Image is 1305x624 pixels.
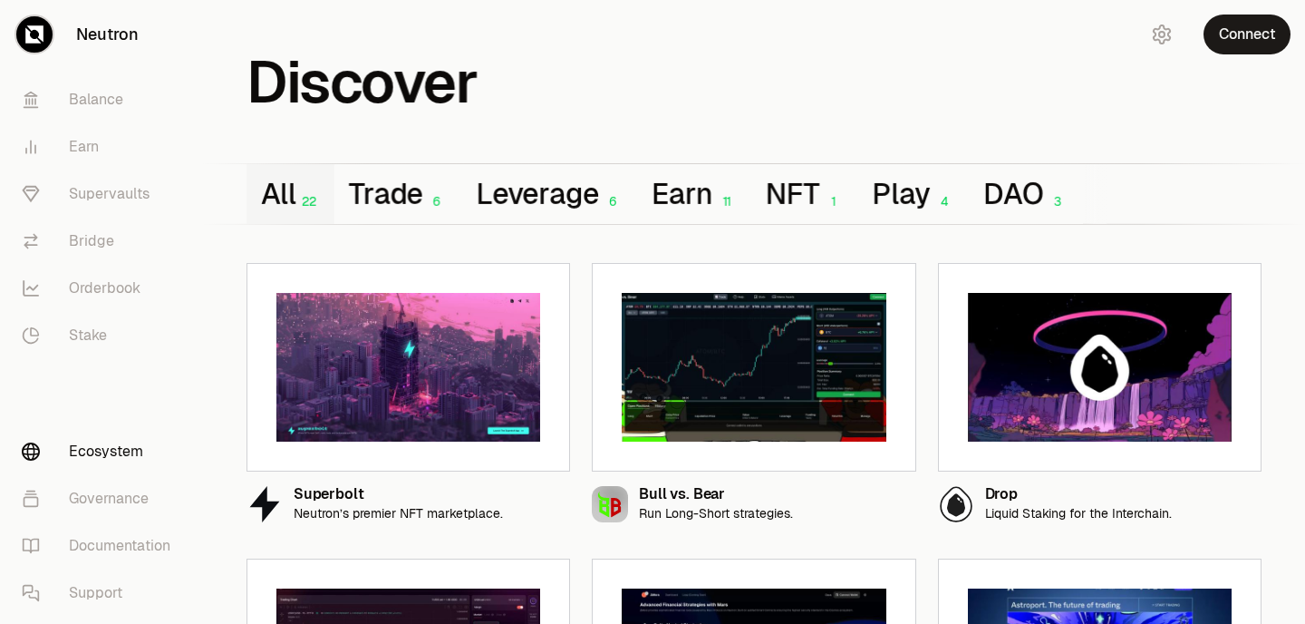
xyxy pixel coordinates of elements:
button: NFT [751,164,858,223]
a: Earn [7,123,196,171]
img: Superbolt preview image [276,293,540,442]
p: Neutron’s premier NFT marketplace. [294,506,503,522]
a: Stake [7,312,196,359]
div: 4 [931,194,954,210]
a: Ecosystem [7,428,196,475]
button: Leverage [461,164,637,223]
div: Superbolt [294,487,503,502]
a: Orderbook [7,265,196,312]
p: Run Long-Short strategies. [639,506,793,522]
a: Bridge [7,218,196,265]
button: Connect [1203,15,1290,54]
h1: Discover [246,58,478,107]
a: Support [7,570,196,617]
a: Balance [7,76,196,123]
div: 6 [423,194,447,210]
a: Governance [7,475,196,522]
button: Play [858,164,970,223]
button: DAO [969,164,1082,223]
div: Bull vs. Bear [639,487,793,502]
a: Documentation [7,522,196,570]
p: Liquid Staking for the Interchain. [985,506,1172,522]
div: 11 [712,194,736,210]
button: All [246,164,334,223]
img: Bull vs. Bear preview image [622,293,885,442]
img: Drop preview image [968,293,1232,442]
div: Drop [985,487,1172,502]
div: 22 [295,194,319,210]
div: 3 [1044,194,1068,210]
a: Supervaults [7,171,196,218]
div: 1 [819,194,843,210]
button: Trade [334,164,461,223]
button: Earn [637,164,751,223]
div: 6 [599,194,623,210]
